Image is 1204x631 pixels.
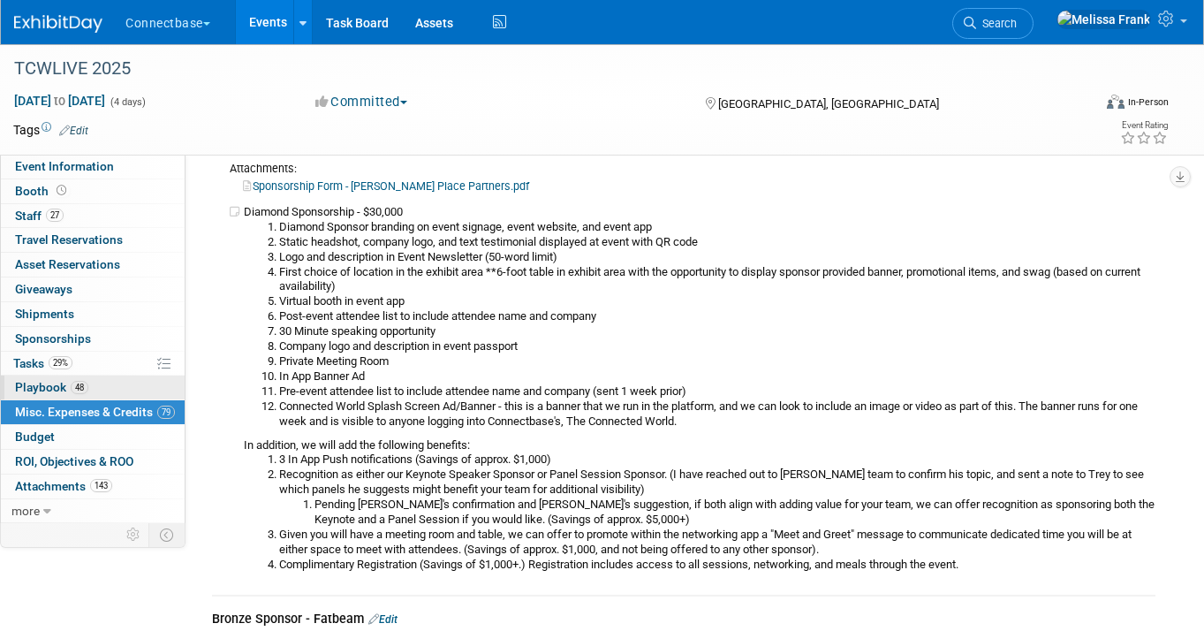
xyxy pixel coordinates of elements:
li: Virtual booth in event app [279,294,1155,309]
td: Tags [13,121,88,139]
div: In-Person [1127,95,1169,109]
span: 29% [49,356,72,369]
span: Attachments [15,479,112,493]
span: (4 days) [109,96,146,108]
a: Staff27 [1,204,185,228]
span: Shipments [15,307,74,321]
span: 79 [157,406,175,419]
a: Misc. Expenses & Credits79 [1,400,185,424]
span: more [11,504,40,518]
a: more [1,499,185,523]
span: Tasks [13,356,72,370]
div: Attachments: [212,161,1155,177]
a: Giveaways [1,277,185,301]
li: Static headshot, company logo, and text testimonial displayed at event with QR code [279,235,1155,250]
a: Event Information [1,155,185,179]
img: Format-Inperson.png [1107,95,1124,109]
span: Event Information [15,159,114,173]
li: In App Banner Ad [279,369,1155,384]
span: Travel Reservations [15,232,123,247]
span: Playbook [15,380,88,394]
a: Playbook48 [1,376,185,399]
li: 3 In App Push notifications (Savings of approx. $1,000) [279,452,1155,468]
li: Private Meeting Room [279,354,1155,369]
a: Tasks29% [1,352,185,376]
span: [DATE] [DATE] [13,93,106,109]
li: Given you will have a meeting room and table, we can offer to promote within the networking app a... [279,528,1155,558]
span: 143 [90,479,112,492]
span: ROI, Objectives & ROO [15,454,133,468]
span: [GEOGRAPHIC_DATA], [GEOGRAPHIC_DATA] [718,97,939,110]
span: Booth [15,184,70,198]
a: Travel Reservations [1,228,185,252]
li: 30 Minute speaking opportunity [279,324,1155,339]
span: Search [976,17,1017,30]
li: Pre-event attendee list to include attendee name and company (sent 1 week prior) [279,384,1155,399]
a: Sponsorships [1,327,185,351]
div: Event Format [998,92,1169,118]
li: First choice of location in the exhibit area **6-foot table in exhibit area with the opportunity ... [279,265,1155,295]
span: Staff [15,209,64,223]
a: Edit [59,125,88,137]
li: Connected World Splash Screen Ad/Banner - this is a banner that we run in the platform, and we ca... [279,399,1155,430]
button: Committed [309,93,414,111]
a: ROI, Objectives & ROO [1,450,185,474]
td: Toggle Event Tabs [149,523,186,546]
img: ExhibitDay [14,15,102,33]
a: Booth [1,179,185,203]
li: Post-event attendee list to include attendee name and company [279,309,1155,324]
a: Asset Reservations [1,253,185,277]
span: Giveaways [15,282,72,296]
div: Bronze Sponsor - Fatbeam [212,610,1155,631]
div: TCWLIVE 2025 [8,53,1071,85]
li: Diamond Sponsor branding on event signage, event website, and event app [279,220,1155,235]
a: Edit [368,613,398,626]
span: 27 [46,209,64,222]
li: Logo and description in Event Newsletter (50-word limit) [279,250,1155,265]
a: Shipments [1,302,185,326]
div: Event Rating [1120,121,1168,130]
li: Recognition as either our Keynote Speaker Sponsor or Panel Session Sponsor. (I have reached out t... [279,468,1155,528]
td: Personalize Event Tab Strip [118,523,149,546]
td: Diamond Sponsorship - $30,000 In addition, we will add the following benefits: [244,205,1155,582]
a: Sponsorship Form - [PERSON_NAME] Place Partners.pdf [243,179,529,193]
span: Budget [15,430,55,444]
span: Booth not reserved yet [53,184,70,197]
span: Asset Reservations [15,257,120,271]
a: Budget [1,425,185,449]
img: Melissa Frank [1056,10,1151,29]
span: Misc. Expenses & Credits [15,405,175,419]
span: 48 [71,381,88,394]
span: to [51,94,68,108]
li: Pending [PERSON_NAME]'s confirmation and [PERSON_NAME]'s suggestion, if both align with adding va... [314,498,1155,528]
li: Complimentary Registration (Savings of $1,000+.) Registration includes access to all sessions, ne... [279,558,1155,573]
a: Search [952,8,1034,39]
a: Attachments143 [1,475,185,498]
span: Sponsorships [15,331,91,346]
li: Company logo and description in event passport [279,339,1155,354]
